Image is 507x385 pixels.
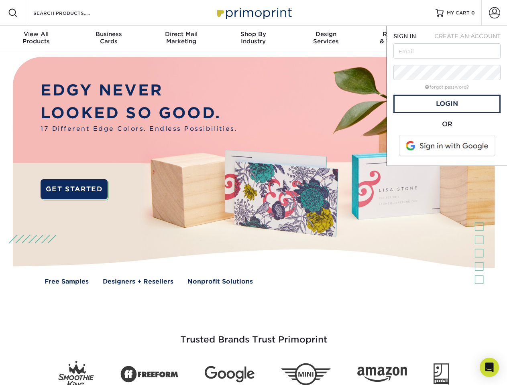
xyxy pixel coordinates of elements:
div: Open Intercom Messenger [480,358,499,377]
p: LOOKED SO GOOD. [41,102,237,125]
span: Direct Mail [145,30,217,38]
span: MY CART [447,10,470,16]
img: Amazon [357,367,407,382]
a: Free Samples [45,277,89,286]
a: Designers + Resellers [103,277,173,286]
a: Login [393,95,501,113]
a: GET STARTED [41,179,108,199]
p: EDGY NEVER [41,79,237,102]
div: OR [393,120,501,129]
div: Services [290,30,362,45]
iframe: Google Customer Reviews [2,361,68,382]
a: Shop ByIndustry [217,26,289,51]
span: Resources [362,30,434,38]
div: Marketing [145,30,217,45]
div: & Templates [362,30,434,45]
img: Google [205,366,255,383]
span: Business [72,30,145,38]
a: Resources& Templates [362,26,434,51]
h3: Trusted Brands Trust Primoprint [19,315,489,355]
span: Shop By [217,30,289,38]
div: Cards [72,30,145,45]
a: Direct MailMarketing [145,26,217,51]
a: DesignServices [290,26,362,51]
span: 17 Different Edge Colors. Endless Possibilities. [41,124,237,134]
span: CREATE AN ACCOUNT [434,33,501,39]
img: Primoprint [214,4,294,21]
span: SIGN IN [393,33,416,39]
a: Nonprofit Solutions [187,277,253,286]
a: BusinessCards [72,26,145,51]
input: Email [393,43,501,59]
input: SEARCH PRODUCTS..... [33,8,111,18]
img: Goodwill [434,363,449,385]
span: Design [290,30,362,38]
span: 0 [471,10,475,16]
a: forgot password? [425,85,469,90]
div: Industry [217,30,289,45]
